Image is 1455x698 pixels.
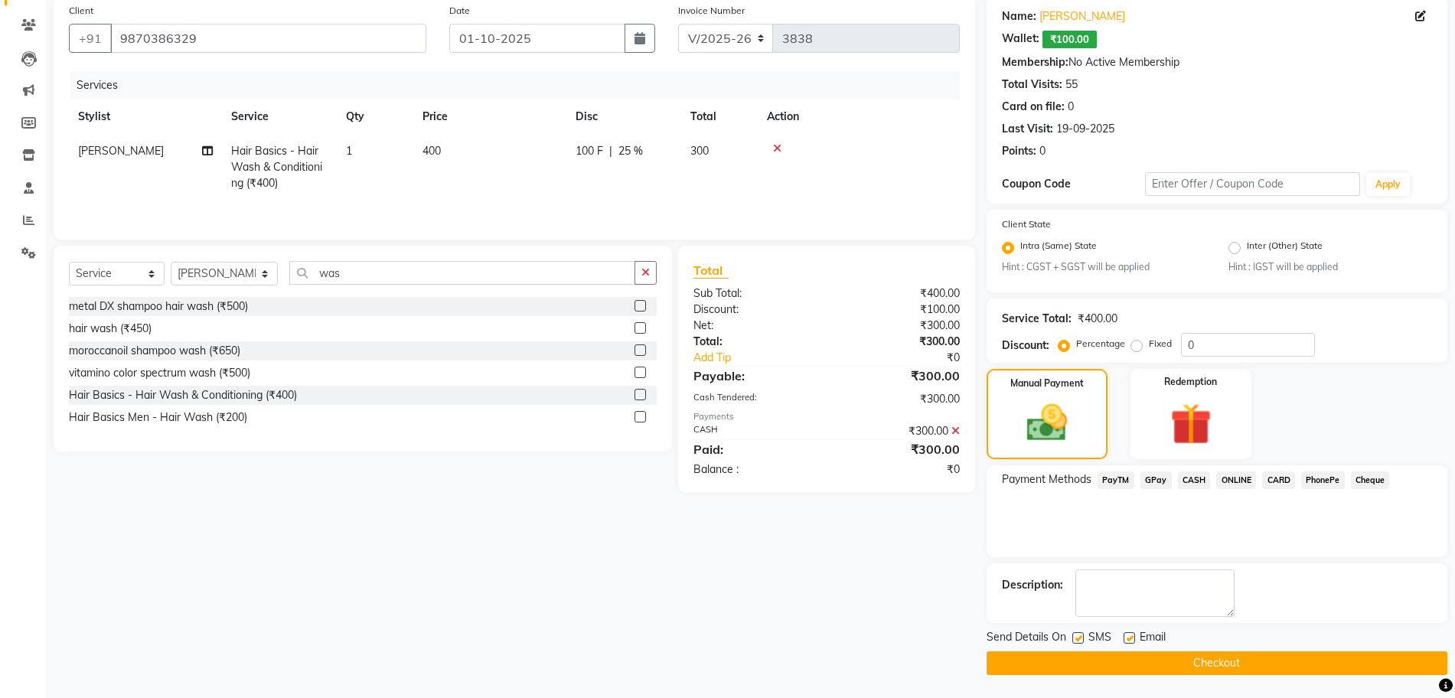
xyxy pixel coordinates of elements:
div: Service Total: [1002,311,1072,327]
th: Price [413,99,566,134]
div: ₹400.00 [827,285,971,302]
div: Card on file: [1002,99,1065,115]
button: +91 [69,24,112,53]
label: Redemption [1164,375,1217,389]
input: Enter Offer / Coupon Code [1145,172,1360,196]
div: Discount: [682,302,827,318]
div: 0 [1068,99,1074,115]
div: Hair Basics Men - Hair Wash (₹200) [69,409,247,426]
div: Description: [1002,577,1063,593]
span: [PERSON_NAME] [78,144,164,158]
span: SMS [1088,629,1111,648]
th: Service [222,99,337,134]
div: Paid: [682,440,827,458]
div: vitamino color spectrum wash (₹500) [69,365,250,381]
img: _cash.svg [1014,400,1079,446]
div: ₹300.00 [827,423,971,439]
th: Action [758,99,960,134]
span: Email [1140,629,1166,648]
span: CASH [1178,471,1211,489]
small: Hint : CGST + SGST will be applied [1002,260,1205,274]
div: Discount: [1002,338,1049,354]
span: | [609,143,612,159]
span: Payment Methods [1002,471,1091,488]
button: Apply [1366,173,1410,196]
label: Client State [1002,217,1051,231]
div: ₹0 [850,350,971,366]
div: Cash Tendered: [682,391,827,407]
div: Points: [1002,143,1036,159]
div: Payments [693,410,960,423]
span: 25 % [618,143,643,159]
div: 19-09-2025 [1056,121,1114,137]
div: ₹0 [827,462,971,478]
span: PhonePe [1301,471,1345,489]
div: Total Visits: [1002,77,1062,93]
div: hair wash (₹450) [69,321,152,337]
div: Net: [682,318,827,334]
th: Qty [337,99,413,134]
input: Search or Scan [289,261,635,285]
small: Hint : IGST will be applied [1228,260,1432,274]
span: GPay [1140,471,1172,489]
button: Checkout [987,651,1447,675]
div: ₹100.00 [827,302,971,318]
div: moroccanoil shampoo wash (₹650) [69,343,240,359]
span: Send Details On [987,629,1066,648]
div: ₹300.00 [827,318,971,334]
div: Membership: [1002,54,1068,70]
div: ₹300.00 [827,440,971,458]
div: Payable: [682,367,827,385]
label: Fixed [1149,337,1172,351]
div: CASH [682,423,827,439]
div: 55 [1065,77,1078,93]
label: Date [449,4,470,18]
div: ₹300.00 [827,391,971,407]
div: ₹300.00 [827,334,971,350]
div: ₹400.00 [1078,311,1117,327]
div: ₹300.00 [827,367,971,385]
label: Percentage [1076,337,1125,351]
span: ₹100.00 [1042,31,1097,48]
div: No Active Membership [1002,54,1432,70]
label: Inter (Other) State [1247,239,1323,257]
div: Last Visit: [1002,121,1053,137]
img: _gift.svg [1157,398,1225,450]
div: 0 [1039,143,1046,159]
div: Coupon Code [1002,176,1145,192]
div: Balance : [682,462,827,478]
div: Name: [1002,8,1036,24]
label: Client [69,4,93,18]
span: Cheque [1351,471,1390,489]
div: Sub Total: [682,285,827,302]
div: Services [70,71,971,99]
span: 300 [690,144,709,158]
a: [PERSON_NAME] [1039,8,1125,24]
label: Invoice Number [678,4,745,18]
div: metal DX shampoo hair wash (₹500) [69,298,248,315]
th: Total [681,99,758,134]
span: 400 [422,144,441,158]
a: Add Tip [682,350,851,366]
th: Disc [566,99,681,134]
label: Intra (Same) State [1020,239,1097,257]
span: PayTM [1098,471,1134,489]
div: Total: [682,334,827,350]
th: Stylist [69,99,222,134]
div: Hair Basics - Hair Wash & Conditioning (₹400) [69,387,297,403]
span: 1 [346,144,352,158]
label: Manual Payment [1010,377,1084,390]
span: Hair Basics - Hair Wash & Conditioning (₹400) [231,144,322,190]
input: Search by Name/Mobile/Email/Code [110,24,426,53]
span: Total [693,263,729,279]
span: CARD [1262,471,1295,489]
span: 100 F [576,143,603,159]
span: ONLINE [1216,471,1256,489]
div: Wallet: [1002,31,1039,48]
